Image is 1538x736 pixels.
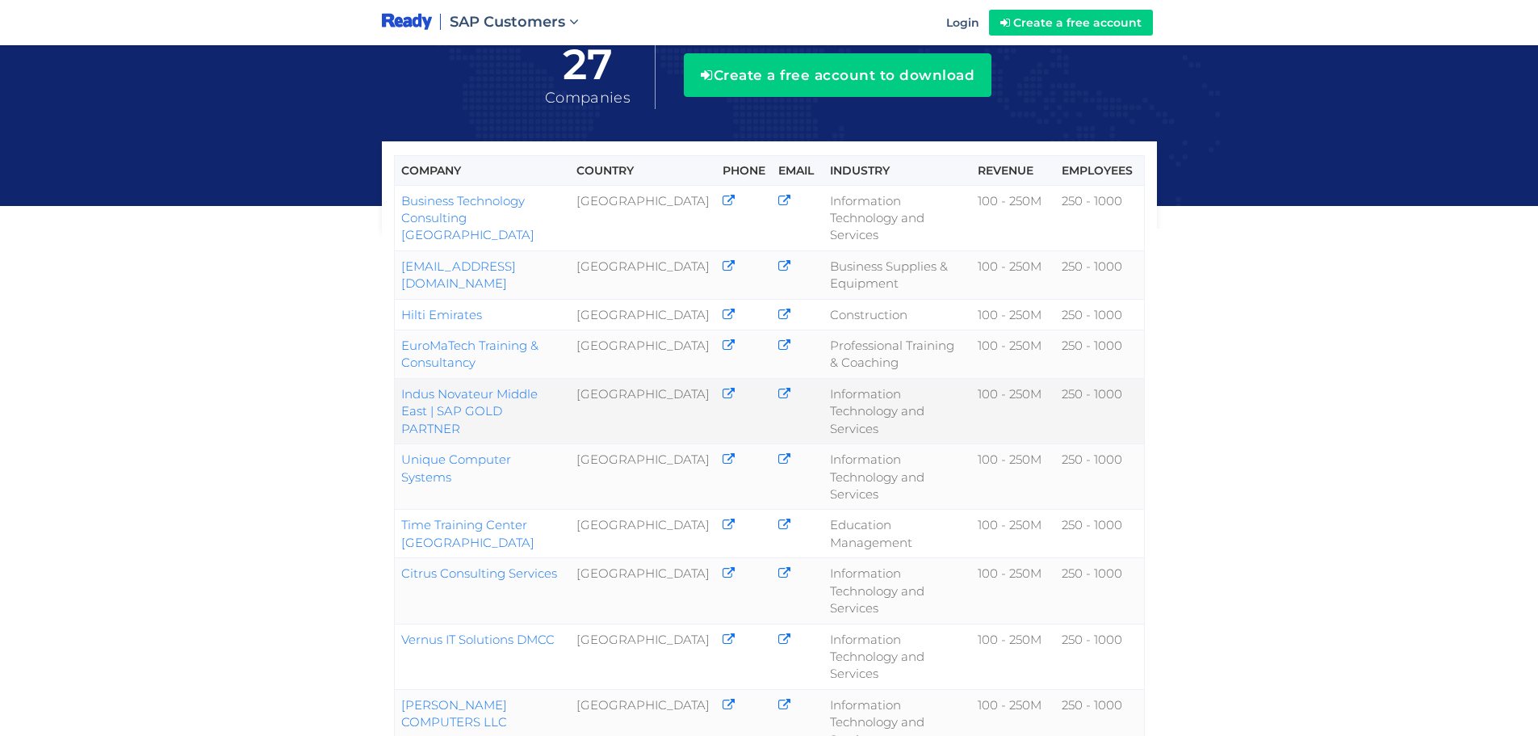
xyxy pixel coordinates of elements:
[394,155,570,185] th: Company
[971,510,1055,558] td: 100 - 250M
[772,155,823,185] th: Email
[971,155,1055,185] th: Revenue
[570,185,716,250] td: [GEOGRAPHIC_DATA]
[401,697,507,730] a: [PERSON_NAME] COMPUTERS LLC
[570,250,716,299] td: [GEOGRAPHIC_DATA]
[570,330,716,379] td: [GEOGRAPHIC_DATA]
[570,299,716,330] td: [GEOGRAPHIC_DATA]
[401,452,511,484] a: Unique Computer Systems
[946,15,979,30] span: Login
[570,510,716,558] td: [GEOGRAPHIC_DATA]
[971,444,1055,510] td: 100 - 250M
[570,624,716,689] td: [GEOGRAPHIC_DATA]
[823,510,971,558] td: Education Management
[1055,558,1144,624] td: 250 - 1000
[401,632,555,647] a: Vernus IT Solutions DMCC
[570,444,716,510] td: [GEOGRAPHIC_DATA]
[1055,299,1144,330] td: 250 - 1000
[823,155,971,185] th: Industry
[401,566,557,581] a: Citrus Consulting Services
[716,155,772,185] th: Phone
[401,307,482,322] a: Hilti Emirates
[971,378,1055,444] td: 100 - 250M
[401,517,534,549] a: Time Training Center [GEOGRAPHIC_DATA]
[1055,185,1144,250] td: 250 - 1000
[971,185,1055,250] td: 100 - 250M
[450,13,565,31] span: SAP Customers
[823,624,971,689] td: Information Technology and Services
[971,250,1055,299] td: 100 - 250M
[401,386,538,436] a: Indus Novateur Middle East | SAP GOLD PARTNER
[971,558,1055,624] td: 100 - 250M
[937,2,989,43] a: Login
[570,558,716,624] td: [GEOGRAPHIC_DATA]
[545,89,631,107] span: Companies
[401,338,539,370] a: EuroMaTech Training & Consultancy
[823,378,971,444] td: Information Technology and Services
[971,330,1055,379] td: 100 - 250M
[1055,624,1144,689] td: 250 - 1000
[823,558,971,624] td: Information Technology and Services
[823,299,971,330] td: Construction
[823,250,971,299] td: Business Supplies & Equipment
[823,444,971,510] td: Information Technology and Services
[684,53,991,97] button: Create a free account to download
[823,330,971,379] td: Professional Training & Coaching
[1055,155,1144,185] th: Employees
[401,193,534,243] a: Business Technology Consulting [GEOGRAPHIC_DATA]
[1055,444,1144,510] td: 250 - 1000
[971,299,1055,330] td: 100 - 250M
[1055,378,1144,444] td: 250 - 1000
[401,259,516,291] a: [EMAIL_ADDRESS][DOMAIN_NAME]
[823,185,971,250] td: Information Technology and Services
[570,155,716,185] th: Country
[382,12,433,32] img: logo
[1055,250,1144,299] td: 250 - 1000
[1055,330,1144,379] td: 250 - 1000
[1055,510,1144,558] td: 250 - 1000
[971,624,1055,689] td: 100 - 250M
[570,378,716,444] td: [GEOGRAPHIC_DATA]
[545,41,631,88] span: 27
[989,10,1153,36] a: Create a free account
